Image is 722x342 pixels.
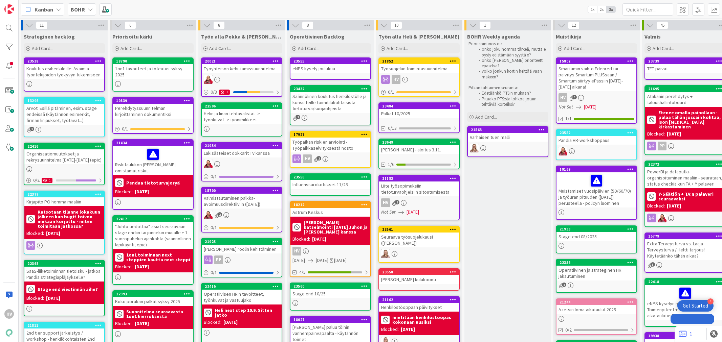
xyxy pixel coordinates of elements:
[679,330,692,338] a: 1
[647,202,665,210] div: Blocked:
[556,232,636,241] div: Stage-end 08/2025
[202,103,282,109] div: 22506
[475,114,497,120] span: Add Card...
[388,89,394,96] span: 0 / 1
[205,104,282,108] div: 22506
[202,109,282,124] div: Helin ja Iinan tehtävälistat -> työnkuvat -> työnimikkeet
[290,247,370,255] div: HV
[658,214,666,222] img: JS
[379,75,459,84] div: HV
[30,127,34,131] span: 1
[113,297,193,306] div: Koko porukan palkat syksy 2025
[211,269,217,276] span: 0 / 1
[379,269,459,275] div: 23558
[290,86,370,92] div: 23432
[24,143,104,164] div: 22416Organisaatiomuutokset ja rekrysuunnitelma [DATE]-[DATE] (epic)
[202,194,282,209] div: Valmistautuminen palkka-avoimuusdirektiiviin ([DATE])
[379,269,459,284] div: 23558[PERSON_NAME] kulukoonti
[667,202,681,210] div: [DATE]
[556,266,636,280] div: Operatiivinen ja strateginen HR jakautuminen
[560,300,636,304] div: 21244
[379,139,459,145] div: 23649
[27,144,104,149] div: 22416
[379,297,459,303] div: 21162
[116,292,193,296] div: 22393
[113,140,193,175] div: 21434Riskitaulukon [PERSON_NAME] omistamat riskit
[407,209,419,216] span: [DATE]
[379,181,459,196] div: Liite työsopimuksiin tietoturvaohjeisiin sitoutumisesta
[290,92,370,113] div: Säännölinen koulutus henkilöstölle ja konsulteille toimitilakohtaisista tietoturva/suojaohjeista
[584,103,596,111] span: [DATE]
[556,299,636,314] div: 21244Azetsin loma-aikataulut 2025
[468,85,547,91] p: Pitkän tähtäimen seuranta:
[121,45,142,51] span: Add Card...
[113,140,193,146] div: 21434
[471,127,548,132] div: 21563
[113,222,193,249] div: "Johto tiedottaa"-asiat seuraavaan stage endiin tai jonnekin muualle + 1. vuoropuhelun ajankohta ...
[290,58,370,64] div: 23555
[213,21,225,29] span: 8
[379,275,459,284] div: [PERSON_NAME] kulukoonti
[391,21,402,29] span: 10
[378,33,459,40] span: Työn alla Heli & Iina
[387,45,408,51] span: Add Card...
[33,177,40,184] span: 0 / 2
[562,283,566,287] span: 2
[113,98,193,119] div: 10839Perehdytyssuunnitelman kirjoittaminen dokumentiksi
[304,220,368,234] b: [PERSON_NAME] katselmointi [DATE] Juhon ja [PERSON_NAME] kanssa
[202,172,282,181] div: 0/1
[113,125,193,133] div: 0/1
[568,21,579,29] span: 12
[126,252,191,262] b: 1on1 toiminnan next steppien kautta next steppi
[382,297,459,302] div: 21162
[113,216,193,249] div: 22417"Johto tiedottaa"-asiat seuraavaan stage endiin tai jonnekin muualle + 1. vuoropuhelun ajank...
[204,211,213,219] img: JS
[27,98,104,103] div: 13296
[296,115,300,119] span: 1
[560,227,636,231] div: 21933
[293,284,370,289] div: 23560
[382,227,459,232] div: 23561
[202,64,282,73] div: Työyhteisön kehittämissuunnitelma
[290,180,370,189] div: Influenssarokotukset 11/25
[379,297,459,312] div: 21162Henkilöstöoppaan päivitykset
[468,127,548,142] div: 21563Varhaisen tuen malli
[113,104,193,119] div: Perehdytyssuunnitelman kirjoittaminen dokumentiksi
[468,41,547,47] p: Priorisointinostot:
[292,236,310,243] div: Blocked:
[116,59,193,64] div: 18790
[395,200,399,204] span: 2
[556,136,636,145] div: Pandia HR-workshoppaus
[379,88,459,96] div: 0/1
[651,262,655,267] span: 3
[116,217,193,221] div: 22417
[556,147,636,155] div: JS
[135,263,149,270] div: [DATE]
[202,268,282,277] div: 0/1
[202,103,282,124] div: 22506Helin ja Iinan tehtävälistat -> työnkuvat -> työnimikkeet
[113,216,193,222] div: 22417
[113,58,193,79] div: 187901on1 tavoitteet ja toteutus syksy 2025
[202,284,282,304] div: 22419Operatiivisen HR:n tavoitteet, työnkuvat ja vastuujako
[475,96,547,107] li: Pitääkö PTS:stä lohkoa jotain tehtäviä korteiksi?
[26,230,44,237] div: Blocked:
[290,174,370,189] div: 23556Influenssarokotukset 11/25
[379,103,459,109] div: 23484
[379,139,459,154] div: 23649[PERSON_NAME] - aloitus 3.11.
[24,98,104,104] div: 13296
[24,267,104,282] div: SaaS-liiketoiminnan tietoisku - jatkoa Pandia strategiapläjäykselle?
[290,154,370,163] div: HV
[293,202,370,207] div: 18212
[556,166,636,207] div: 19169Muistamiset vuosipäivien (50/60/70) ja työuran pituuden ([DATE]) perusteella - policyn luominen
[334,257,347,264] div: [DATE]
[382,270,459,274] div: 23558
[24,176,104,185] div: 0/21
[24,58,104,79] div: 23538Koulutus esihenkilöille: Avaimia työntekijöiden työkyvyn tukemiseen
[205,143,282,148] div: 21934
[24,64,104,79] div: Koulutus esihenkilöille: Avaimia työntekijöiden työkyvyn tukemiseen
[202,239,282,245] div: 21923
[202,149,282,157] div: Lakisääteiset dokkarit TV kanssa
[24,143,104,149] div: 22416
[202,239,282,253] div: 21923[PERSON_NAME] roolin kehittäminen
[290,202,370,217] div: 18212Astrum Keskus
